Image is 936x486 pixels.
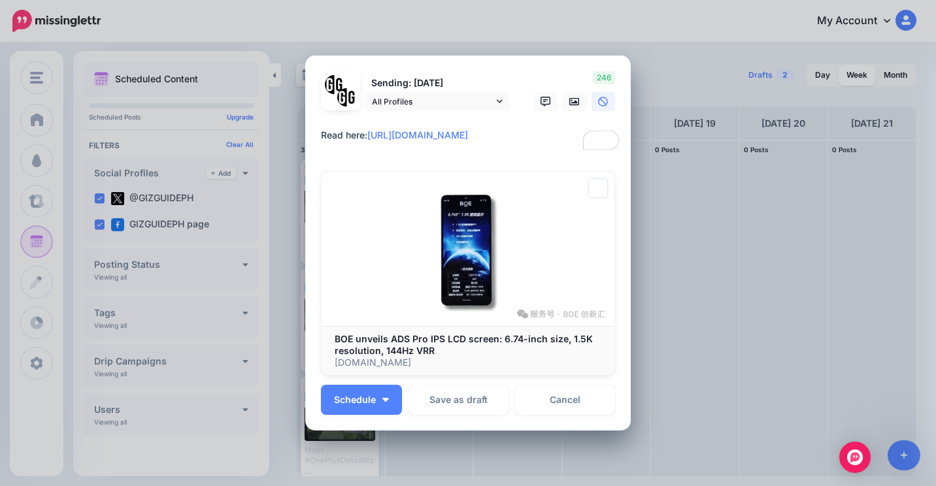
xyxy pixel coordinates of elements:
[409,385,509,415] button: Save as draft
[839,442,871,473] div: Open Intercom Messenger
[365,92,509,111] a: All Profiles
[515,385,615,415] a: Cancel
[321,127,622,143] div: Read here:
[382,398,389,402] img: arrow-down-white.png
[325,75,344,94] img: 353459792_649996473822713_4483302954317148903_n-bsa138318.png
[593,71,615,84] span: 246
[335,333,593,356] b: BOE unveils ADS Pro IPS LCD screen: 6.74-inch size, 1.5K resolution, 144Hz VRR
[321,127,622,153] textarea: To enrich screen reader interactions, please activate Accessibility in Grammarly extension settings
[335,357,601,368] p: [DOMAIN_NAME]
[372,95,493,108] span: All Profiles
[322,172,614,326] img: BOE unveils ADS Pro IPS LCD screen: 6.74-inch size, 1.5K resolution, 144Hz VRR
[334,395,376,404] span: Schedule
[337,88,356,107] img: JT5sWCfR-79925.png
[365,76,509,91] p: Sending: [DATE]
[321,385,402,415] button: Schedule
